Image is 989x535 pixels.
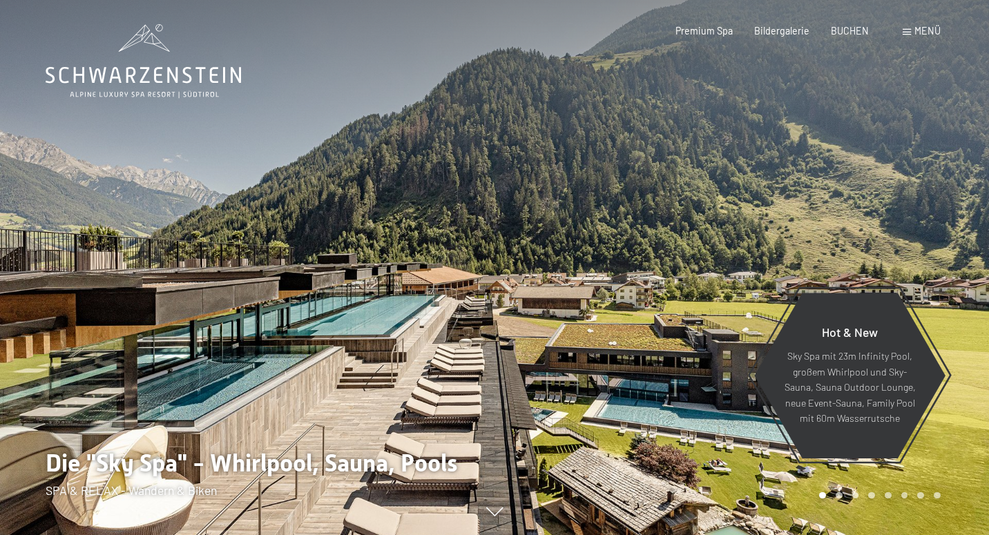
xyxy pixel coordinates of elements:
[885,492,892,499] div: Carousel Page 5
[831,25,869,37] a: BUCHEN
[814,492,940,499] div: Carousel Pagination
[822,324,878,340] span: Hot & New
[753,292,946,459] a: Hot & New Sky Spa mit 23m Infinity Pool, großem Whirlpool und Sky-Sauna, Sauna Outdoor Lounge, ne...
[868,492,875,499] div: Carousel Page 4
[819,492,826,499] div: Carousel Page 1 (Current Slide)
[917,492,924,499] div: Carousel Page 7
[901,492,908,499] div: Carousel Page 6
[675,25,733,37] a: Premium Spa
[914,25,941,37] span: Menü
[784,349,916,427] p: Sky Spa mit 23m Infinity Pool, großem Whirlpool und Sky-Sauna, Sauna Outdoor Lounge, neue Event-S...
[754,25,809,37] a: Bildergalerie
[934,492,941,499] div: Carousel Page 8
[852,492,859,499] div: Carousel Page 3
[836,492,843,499] div: Carousel Page 2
